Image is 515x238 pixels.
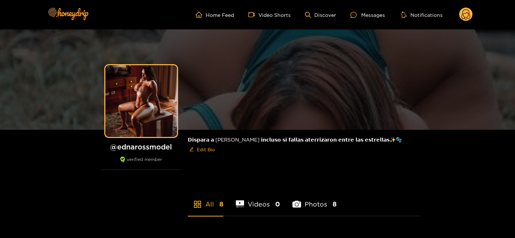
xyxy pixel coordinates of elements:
span: 8 [219,200,223,209]
span: Edit Bio [197,146,215,153]
a: Video Shorts [248,11,291,18]
span: edit [189,147,194,152]
span: video-camera [248,11,258,18]
div: verified member [102,157,181,170]
span: 0 [275,200,280,209]
button: editEdit Bio [188,144,216,155]
li: All [188,184,223,216]
div: 𝗗𝗶𝘀𝗽𝗮𝗿𝗮 𝗮 [PERSON_NAME] 𝗶𝗻𝗰𝗹𝘂𝘀𝗼 𝘀𝗶 𝗳𝗮𝗹𝗹𝗮𝘀 𝗮𝘁𝗲𝗿𝗿𝗶𝘇𝗮𝗿𝗼𝗻 𝗲𝗻𝘁𝗿𝗲 𝗹𝗮𝘀 𝗲𝘀𝘁𝗿𝗲𝗹𝗹𝗮𝘀✨🫧 [188,130,421,161]
a: Home Feed [196,11,234,18]
li: Videos [236,184,280,216]
li: Photos [292,184,337,216]
span: home [196,11,206,18]
div: Messages [351,11,385,19]
span: appstore [193,200,202,209]
a: Discover [305,12,336,18]
span: 8 [333,200,337,209]
h1: @ ednarossmodel [102,142,181,151]
button: Notifications [399,11,445,18]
